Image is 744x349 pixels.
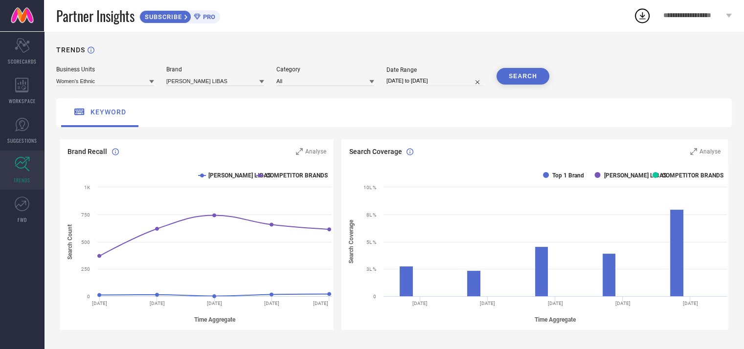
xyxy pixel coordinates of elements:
text: [DATE] [264,301,279,306]
text: [DATE] [683,301,698,306]
span: Analyse [699,148,721,155]
svg: Zoom [296,148,303,155]
text: [DATE] [413,301,428,306]
text: [DATE] [92,301,107,306]
text: 250 [81,266,90,272]
div: Date Range [386,66,484,73]
div: Category [276,66,374,73]
tspan: Time Aggregate [194,316,236,323]
span: TRENDS [14,176,30,184]
text: 3L % [366,266,376,272]
text: [DATE] [480,301,496,306]
svg: Zoom [690,148,697,155]
tspan: Search Count [67,224,73,260]
span: keyword [90,108,126,116]
div: Open download list [633,7,651,24]
div: Business Units [56,66,154,73]
text: 1K [84,185,90,190]
text: 0 [87,294,90,299]
text: Top 1 Brand [552,172,584,179]
text: [DATE] [313,301,328,306]
a: SUBSCRIBEPRO [139,8,220,23]
div: Brand [166,66,264,73]
text: 10L % [363,185,376,190]
text: [DATE] [150,301,165,306]
text: COMPETITOR BRANDS [266,172,328,179]
text: 750 [81,212,90,218]
tspan: Time Aggregate [535,316,576,323]
text: 5L % [366,240,376,245]
text: [DATE] [615,301,631,306]
span: SUBSCRIBE [140,13,184,21]
span: Brand Recall [68,148,107,155]
span: Partner Insights [56,6,135,26]
button: SEARCH [496,68,549,85]
text: COMPETITOR BRANDS [662,172,723,179]
text: [DATE] [207,301,222,306]
text: [PERSON_NAME] LIBAS [604,172,667,179]
text: [DATE] [548,301,563,306]
span: SCORECARDS [8,58,37,65]
span: WORKSPACE [9,97,36,105]
span: PRO [201,13,215,21]
span: FWD [18,216,27,223]
input: Select date range [386,76,484,86]
tspan: Search Coverage [348,219,355,263]
text: 500 [81,240,90,245]
span: SUGGESTIONS [7,137,37,144]
h1: TRENDS [56,46,85,54]
text: 8L % [366,212,376,218]
span: Analyse [305,148,326,155]
text: [PERSON_NAME] LIBAS [208,172,271,179]
span: Search Coverage [349,148,402,155]
text: 0 [373,294,376,299]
